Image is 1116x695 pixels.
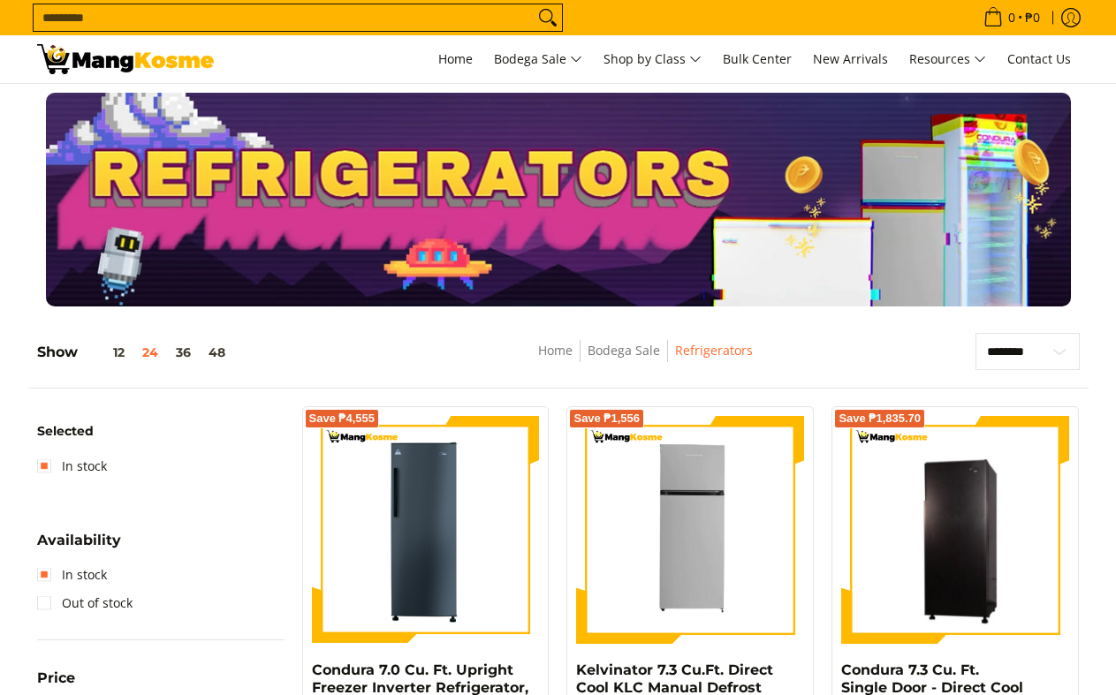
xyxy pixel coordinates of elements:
img: Bodega Sale Refrigerator l Mang Kosme: Home Appliances Warehouse Sale [37,44,214,74]
nav: Main Menu [232,35,1080,83]
span: Save ₱1,835.70 [839,413,921,424]
a: Out of stock [37,589,133,617]
a: Shop by Class [595,35,710,83]
span: Bulk Center [723,50,792,67]
span: Shop by Class [604,49,702,71]
span: Availability [37,533,121,548]
img: Kelvinator 7.3 Cu.Ft. Direct Cool KLC Manual Defrost Standard Refrigerator (Silver) (Class A) [576,416,804,644]
span: Price [37,671,75,685]
a: In stock [37,452,107,480]
span: Home [438,50,473,67]
span: • [978,8,1045,27]
h6: Selected [37,424,285,440]
img: Condura 7.3 Cu. Ft. Single Door - Direct Cool Inverter Refrigerator, CSD700SAi (Class A) [841,419,1069,641]
span: New Arrivals [813,50,888,67]
a: Contact Us [998,35,1080,83]
a: In stock [37,561,107,589]
span: 0 [1006,11,1018,24]
span: Resources [909,49,986,71]
a: New Arrivals [804,35,897,83]
a: Bodega Sale [485,35,591,83]
span: Save ₱1,556 [573,413,640,424]
span: Bodega Sale [494,49,582,71]
a: Resources [900,35,995,83]
button: 48 [200,345,234,359]
button: 24 [133,345,167,359]
span: Save ₱4,555 [309,413,376,424]
button: 36 [167,345,200,359]
a: Home [429,35,482,83]
img: Condura 7.0 Cu. Ft. Upright Freezer Inverter Refrigerator, CUF700MNi (Class A) [312,416,540,644]
button: 12 [78,345,133,359]
a: Refrigerators [675,342,753,359]
span: ₱0 [1022,11,1043,24]
a: Home [538,342,573,359]
a: Bodega Sale [588,342,660,359]
a: Bulk Center [714,35,801,83]
h5: Show [37,344,234,361]
button: Search [534,4,562,31]
nav: Breadcrumbs [409,340,882,380]
span: Contact Us [1007,50,1071,67]
summary: Open [37,533,121,561]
